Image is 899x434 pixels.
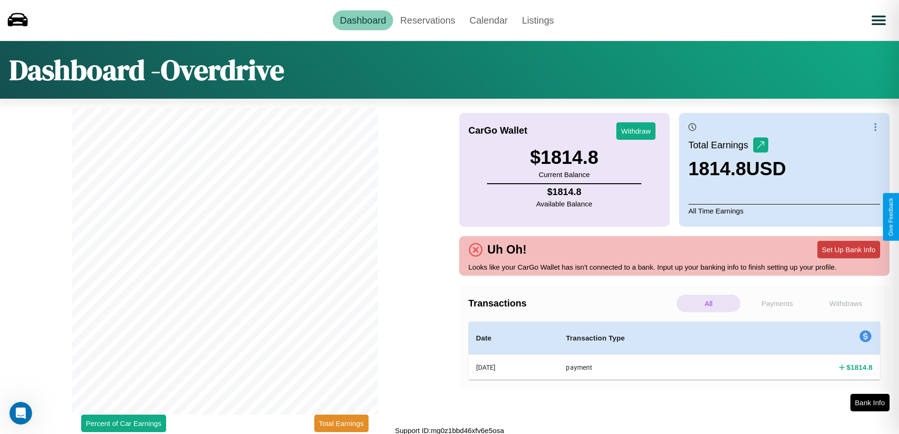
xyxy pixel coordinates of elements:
p: Total Earnings [689,136,753,153]
p: Payments [745,295,809,312]
h4: $ 1814.8 [847,362,873,372]
h4: Date [476,332,551,344]
iframe: Intercom live chat [9,402,32,425]
th: payment [558,355,749,380]
p: Current Balance [530,168,598,181]
th: [DATE] [469,355,559,380]
h4: Uh Oh! [483,243,531,256]
h1: Dashboard - Overdrive [9,51,284,89]
a: Listings [515,10,561,30]
p: Available Balance [536,197,592,210]
button: Withdraw [616,122,655,140]
button: Total Earnings [314,415,369,432]
button: Percent of Car Earnings [81,415,166,432]
a: Dashboard [333,10,393,30]
h4: CarGo Wallet [469,125,528,136]
p: Withdraws [814,295,878,312]
a: Calendar [462,10,515,30]
p: Looks like your CarGo Wallet has isn't connected to a bank. Input up your banking info to finish ... [469,261,881,273]
h4: Transactions [469,298,674,309]
h4: Transaction Type [566,332,742,344]
h4: $ 1814.8 [536,187,592,197]
button: Set Up Bank Info [817,241,880,258]
h3: 1814.8 USD [689,158,786,179]
p: All [677,295,740,312]
div: Give Feedback [888,198,894,236]
table: simple table [469,322,881,380]
button: Open menu [865,7,892,34]
p: All Time Earnings [689,204,880,217]
h3: $ 1814.8 [530,147,598,168]
a: Reservations [393,10,462,30]
button: Bank Info [850,394,890,411]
